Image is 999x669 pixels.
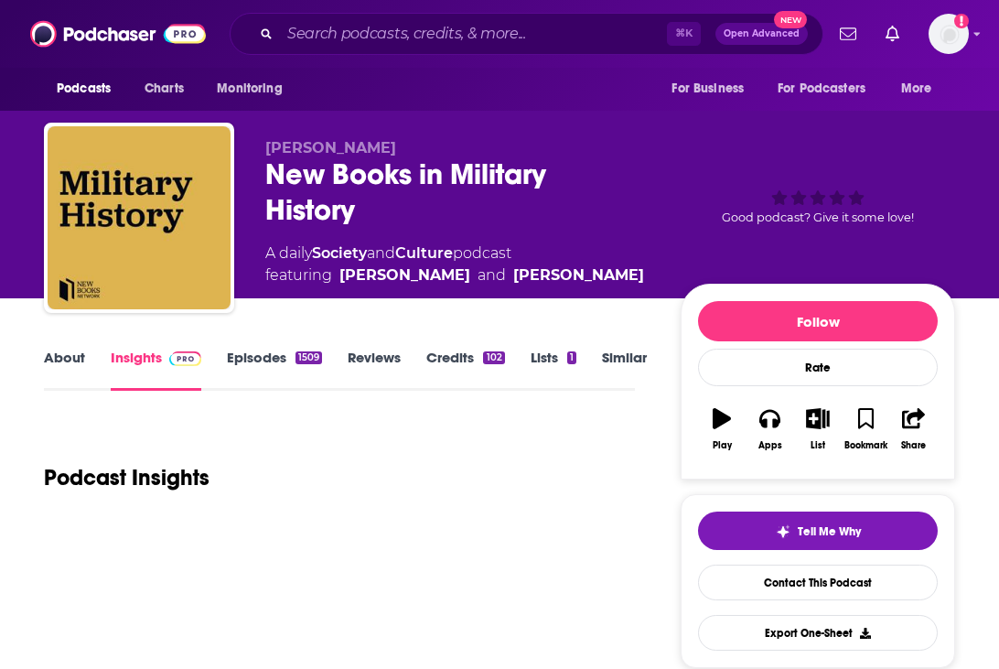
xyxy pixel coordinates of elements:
a: Similar [602,349,647,391]
span: Charts [145,76,184,102]
button: tell me why sparkleTell Me Why [698,512,938,550]
a: Show notifications dropdown [878,18,907,49]
span: Logged in as isabellaN [929,14,969,54]
button: Open AdvancedNew [715,23,808,45]
button: open menu [659,71,767,106]
button: Export One-Sheet [698,615,938,651]
div: Apps [758,440,782,451]
div: 102 [483,351,504,364]
span: For Business [671,76,744,102]
button: Follow [698,301,938,341]
span: New [774,11,807,28]
div: Rate [698,349,938,386]
button: Apps [746,396,793,462]
span: Good podcast? Give it some love! [722,210,914,224]
a: Contact This Podcast [698,565,938,600]
img: New Books in Military History [48,126,231,309]
span: Monitoring [217,76,282,102]
input: Search podcasts, credits, & more... [280,19,667,49]
div: Share [901,440,926,451]
div: 1509 [295,351,322,364]
a: Credits102 [426,349,504,391]
img: tell me why sparkle [776,524,790,539]
h1: Podcast Insights [44,464,209,491]
div: [PERSON_NAME] [513,264,644,286]
a: Lists1 [531,349,576,391]
a: Episodes1509 [227,349,322,391]
span: More [901,76,932,102]
span: and [478,264,506,286]
svg: Add a profile image [954,14,969,28]
button: Show profile menu [929,14,969,54]
a: About [44,349,85,391]
div: Good podcast? Give it some love! [681,139,955,254]
span: Tell Me Why [798,524,861,539]
div: List [811,440,825,451]
button: Bookmark [842,396,889,462]
span: For Podcasters [778,76,865,102]
img: Podchaser - Follow, Share and Rate Podcasts [30,16,206,51]
button: open menu [44,71,134,106]
a: Reviews [348,349,401,391]
button: List [794,396,842,462]
a: Culture [395,244,453,262]
a: Show notifications dropdown [832,18,864,49]
span: Open Advanced [724,29,800,38]
button: open menu [766,71,892,106]
a: Charts [133,71,195,106]
span: ⌘ K [667,22,701,46]
span: featuring [265,264,644,286]
img: User Profile [929,14,969,54]
span: [PERSON_NAME] [265,139,396,156]
span: Podcasts [57,76,111,102]
span: and [367,244,395,262]
button: open menu [204,71,306,106]
a: InsightsPodchaser Pro [111,349,201,391]
button: Share [890,396,938,462]
img: Podchaser Pro [169,351,201,366]
div: [PERSON_NAME] [339,264,470,286]
div: Bookmark [844,440,887,451]
button: open menu [888,71,955,106]
button: Play [698,396,746,462]
div: A daily podcast [265,243,644,286]
div: Search podcasts, credits, & more... [230,13,823,55]
div: Play [713,440,732,451]
div: 1 [567,351,576,364]
a: Society [312,244,367,262]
